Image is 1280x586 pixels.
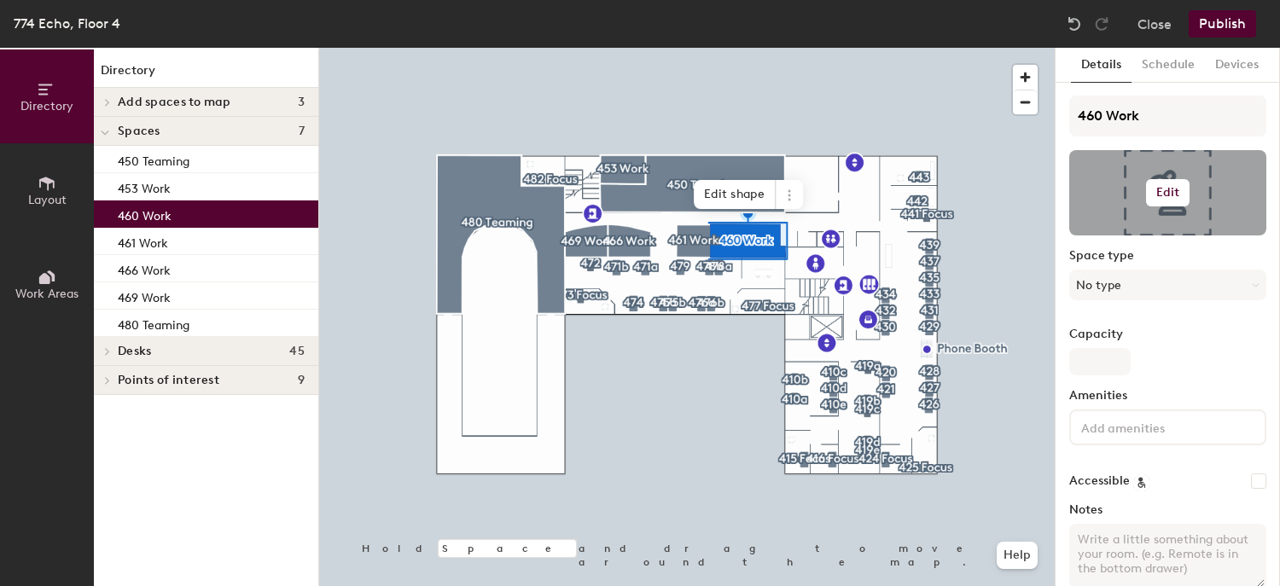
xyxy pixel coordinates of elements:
[1137,10,1172,38] button: Close
[1069,389,1266,403] label: Amenities
[299,125,305,138] span: 7
[118,125,160,138] span: Spaces
[1156,186,1180,200] h6: Edit
[118,258,171,278] p: 466 Work
[118,286,171,305] p: 469 Work
[118,313,189,333] p: 480 Teaming
[14,13,120,34] div: 774 Echo, Floor 4
[28,193,67,207] span: Layout
[997,542,1038,569] button: Help
[118,177,171,196] p: 453 Work
[1093,15,1110,32] img: Redo
[118,149,189,169] p: 450 Teaming
[118,96,231,109] span: Add spaces to map
[1069,249,1266,263] label: Space type
[1071,48,1132,83] button: Details
[1078,416,1231,437] input: Add amenities
[1205,48,1269,83] button: Devices
[1066,15,1083,32] img: Undo
[15,287,79,301] span: Work Areas
[298,96,305,109] span: 3
[1146,179,1190,206] button: Edit
[1069,503,1266,517] label: Notes
[1069,270,1266,300] button: No type
[289,345,305,358] span: 45
[1069,328,1266,341] label: Capacity
[118,204,172,223] p: 460 Work
[94,61,318,88] h1: Directory
[1189,10,1256,38] button: Publish
[1132,48,1205,83] button: Schedule
[118,231,168,251] p: 461 Work
[694,180,776,209] span: Edit shape
[118,374,219,387] span: Points of interest
[1069,474,1130,488] label: Accessible
[20,99,73,113] span: Directory
[118,345,151,358] span: Desks
[298,374,305,387] span: 9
